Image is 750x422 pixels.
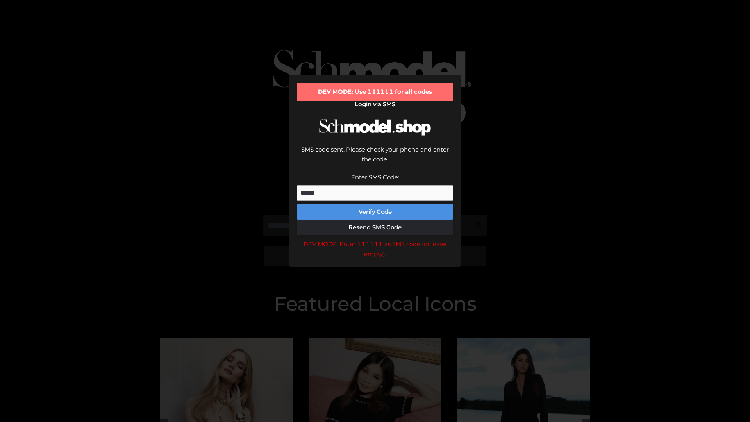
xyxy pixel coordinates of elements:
div: SMS code sent. Please check your phone and enter the code. [297,145,453,172]
label: Enter SMS Code: [351,173,399,181]
div: DEV MODE: Use 111111 for all codes [297,83,453,101]
button: Resend SMS Code [297,220,453,235]
button: Verify Code [297,204,453,220]
h2: Login via SMS [297,101,453,108]
div: DEV MODE: Enter 111111 as SMS code (or leave empty). [297,239,453,259]
img: Schmodel Logo [316,112,434,143]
